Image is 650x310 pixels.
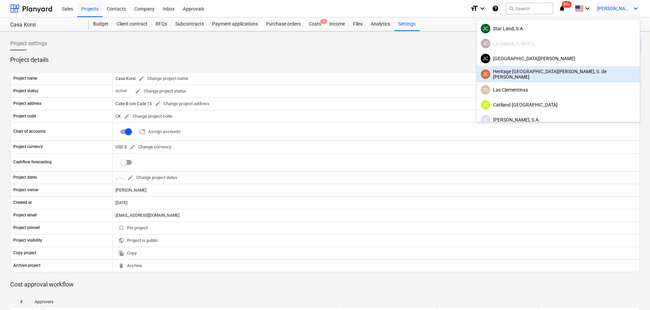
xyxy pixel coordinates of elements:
div: Las Clementinas [481,85,636,95]
div: Javier Cattan [481,39,490,48]
span: JC [482,102,488,108]
div: La Quince, S. de R.L. [481,39,636,48]
div: Heritage [GEOGRAPHIC_DATA][PERSON_NAME], S. de [PERSON_NAME] [481,69,636,80]
div: Javier Cattan [481,69,490,79]
span: JC [482,26,488,31]
div: [GEOGRAPHIC_DATA][PERSON_NAME] [481,54,636,63]
div: Javier Cattan [481,100,490,110]
div: [PERSON_NAME], S.A. [481,115,636,125]
div: Javier Cattan [481,54,490,63]
div: Javier Cattan [481,85,490,95]
div: Javier Cattan [481,24,490,33]
div: Javier Cattan [481,115,490,125]
div: Star Land, S.A. [481,24,636,33]
iframe: Chat Widget [616,277,650,310]
span: JC [482,87,488,93]
span: JC [482,117,488,123]
span: JC [482,71,488,77]
span: JC [482,56,488,61]
div: Catiland [GEOGRAPHIC_DATA] [481,100,636,110]
span: JC [482,41,488,46]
